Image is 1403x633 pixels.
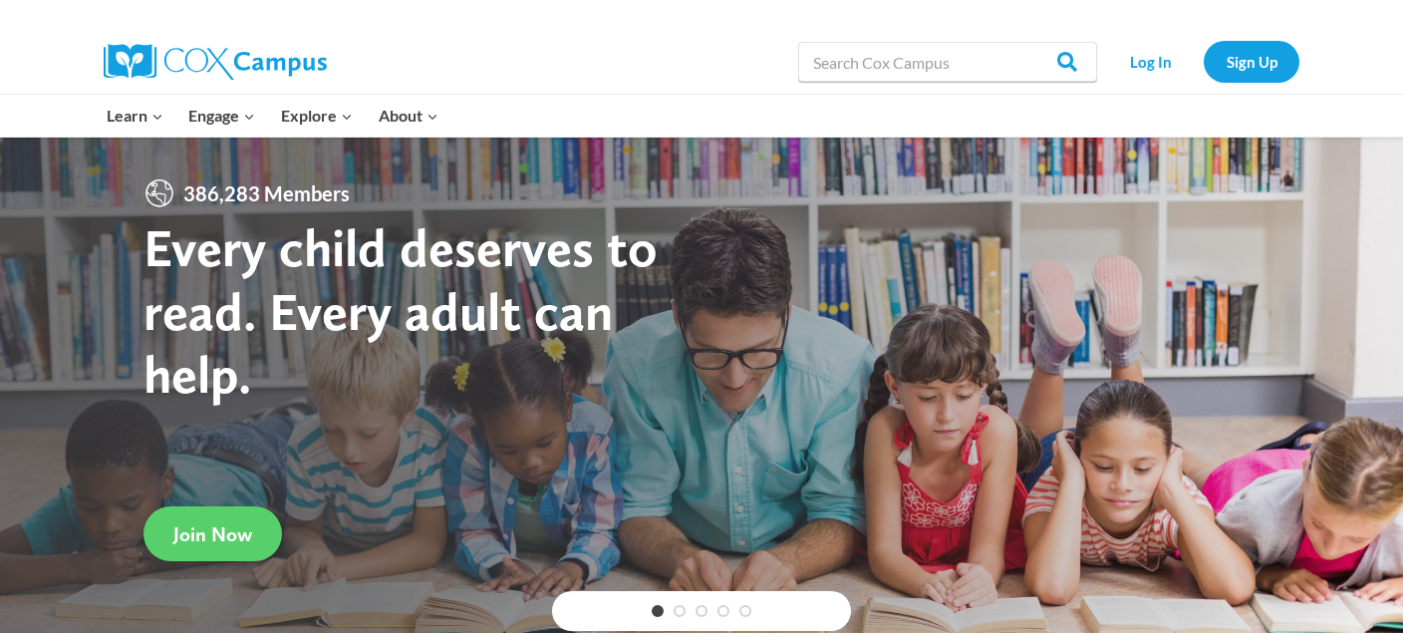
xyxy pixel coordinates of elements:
[1107,41,1299,82] nav: Secondary Navigation
[696,605,707,617] a: 3
[674,605,686,617] a: 2
[143,215,658,406] strong: Every child deserves to read. Every adult can help.
[104,44,327,80] img: Cox Campus
[739,605,751,617] a: 5
[143,506,282,561] a: Join Now
[175,177,358,209] span: 386,283 Members
[379,103,438,129] span: About
[652,605,664,617] a: 1
[1204,41,1299,82] a: Sign Up
[717,605,729,617] a: 4
[107,103,163,129] span: Learn
[188,103,255,129] span: Engage
[173,522,252,546] span: Join Now
[798,42,1097,82] input: Search Cox Campus
[1107,41,1194,82] a: Log In
[94,95,450,137] nav: Primary Navigation
[281,103,353,129] span: Explore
